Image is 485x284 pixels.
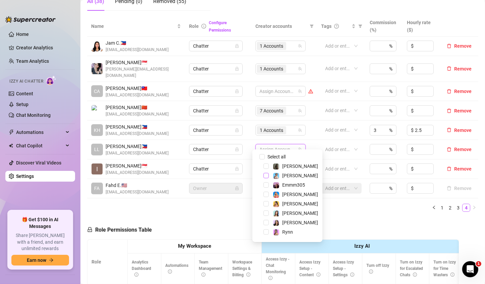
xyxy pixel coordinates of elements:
a: Settings [16,174,34,179]
span: lock [235,109,239,113]
span: warning [308,89,313,94]
span: Access Izzy Setup - Content [299,260,320,277]
span: lock [235,167,239,171]
button: Remove [444,145,474,153]
a: Setup [16,102,28,107]
span: 7 Accounts [260,107,283,114]
a: Content [16,91,33,96]
span: info-circle [201,24,206,29]
span: 1 Accounts [257,126,286,134]
span: Owner [193,183,239,193]
li: Previous Page [430,204,438,212]
span: Rynn [282,229,293,235]
span: Remove [454,147,472,152]
span: Chatter [193,86,239,96]
span: lock [235,44,239,48]
span: Access Izzy Setup - Settings [333,260,354,277]
span: delete [447,66,451,71]
span: [EMAIL_ADDRESS][DOMAIN_NAME] [106,189,169,195]
span: Analytics Dashboard [132,260,151,277]
span: lock [235,89,239,93]
span: [EMAIL_ADDRESS][DOMAIN_NAME] [106,47,169,53]
span: [EMAIL_ADDRESS][DOMAIN_NAME] [106,150,169,156]
span: [EMAIL_ADDRESS][DOMAIN_NAME] [106,131,169,137]
span: team [298,44,302,48]
span: info-circle [168,270,172,274]
img: Emmm305 [273,182,279,188]
span: CA [94,88,100,95]
span: Remove [454,89,472,94]
span: Creator accounts [255,22,307,30]
img: Vanessa [273,173,279,179]
button: Remove [444,165,474,173]
span: Chatter [193,164,239,174]
span: info-circle [268,276,272,280]
span: Remove [454,66,472,72]
a: 2 [446,204,454,211]
span: info-circle [201,273,205,277]
span: Remove [454,108,472,113]
span: info-circle [350,273,354,277]
span: [PERSON_NAME][EMAIL_ADDRESS][DOMAIN_NAME] [106,66,181,79]
img: Amelia [273,210,279,217]
span: info-circle [450,273,454,277]
span: Remove [454,128,472,133]
span: delete [447,167,451,171]
span: lock [235,128,239,132]
img: Rynn [273,229,279,235]
span: filter [308,21,315,31]
span: 1 [476,261,481,267]
li: Next Page [470,204,478,212]
button: Remove [444,65,474,73]
span: [EMAIL_ADDRESS][DOMAIN_NAME] [106,92,169,98]
span: thunderbolt [9,130,14,135]
span: [PERSON_NAME] 🇵🇭 [106,123,169,131]
span: filter [358,24,362,28]
button: left [430,204,438,212]
a: Creator Analytics [16,42,70,53]
span: delete [447,108,451,113]
span: delete [447,89,451,94]
span: 1 Accounts [260,127,283,134]
span: Chatter [193,125,239,135]
span: Fahd E. 🇺🇸 [106,182,169,189]
a: Home [16,32,29,37]
span: [PERSON_NAME] [282,173,318,178]
span: arrow-right [49,258,54,263]
img: Chat Copilot [9,143,13,148]
span: [PERSON_NAME] 🇵🇭 [106,143,169,150]
span: Chatter [193,41,239,51]
span: [PERSON_NAME] [282,210,318,216]
button: Remove [444,107,474,115]
button: Remove [444,184,474,192]
span: Select tree node [263,192,269,197]
a: Configure Permissions [209,20,231,33]
span: info-circle [246,273,250,277]
span: info-circle [134,273,138,277]
span: FA [95,185,100,192]
img: Shahani Villareal [92,63,103,74]
span: delete [447,147,451,152]
span: Automations [16,127,64,138]
img: Iryl C. Piayo [92,163,103,175]
span: [PERSON_NAME] [282,163,318,169]
span: Turn on Izzy for Time Wasters [433,260,456,277]
span: Chatter [193,64,239,74]
span: Jam C. 🇵🇭 [106,39,169,47]
span: team [298,109,302,113]
img: Brandy [273,163,279,170]
span: [PERSON_NAME] 🇨🇳 [106,104,169,111]
span: Workspace Settings & Billing [232,260,252,277]
span: [PERSON_NAME] 🇸🇬 [106,59,181,66]
span: delete [447,44,451,48]
span: 1 Accounts [260,65,283,73]
span: [EMAIL_ADDRESS][DOMAIN_NAME] [106,111,169,117]
span: lock [87,227,93,232]
img: Ashley [273,192,279,198]
li: 3 [454,204,462,212]
span: delete [447,128,451,132]
span: filter [310,24,314,28]
span: Emmm305 [282,182,305,188]
span: 1 Accounts [257,42,286,50]
span: KH [94,127,100,134]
